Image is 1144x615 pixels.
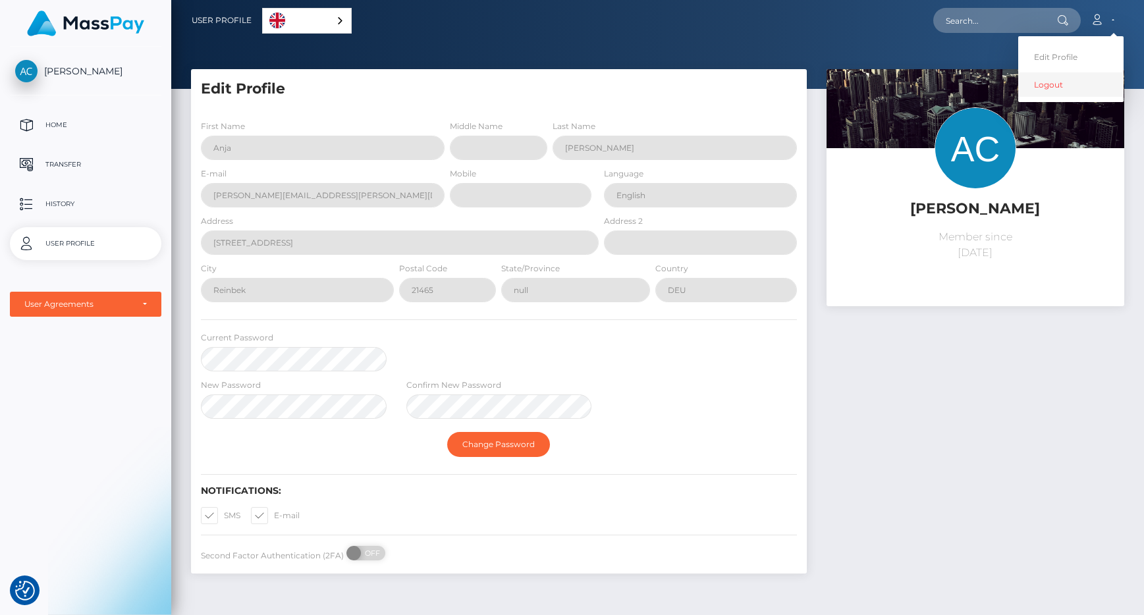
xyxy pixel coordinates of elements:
label: Mobile [450,168,476,180]
h5: Edit Profile [201,79,797,99]
img: Revisit consent button [15,581,35,601]
aside: Language selected: English [262,8,352,34]
p: Member since [DATE] [836,229,1114,261]
div: Language [262,8,352,34]
label: Second Factor Authentication (2FA) [201,550,344,562]
a: User Profile [192,7,252,34]
a: Home [10,109,161,142]
h5: [PERSON_NAME] [836,199,1114,219]
label: Middle Name [450,120,503,132]
button: Consent Preferences [15,581,35,601]
label: SMS [201,507,240,524]
img: ... [827,69,1124,268]
label: Country [655,263,688,275]
label: Last Name [553,120,595,132]
p: Transfer [15,155,156,174]
label: City [201,263,217,275]
label: E-mail [251,507,300,524]
label: Address [201,215,233,227]
span: OFF [354,546,387,560]
p: History [15,194,156,214]
div: User Agreements [24,299,132,309]
label: New Password [201,379,261,391]
label: Current Password [201,332,273,344]
p: User Profile [15,234,156,254]
a: Transfer [10,148,161,181]
a: English [263,9,351,33]
span: [PERSON_NAME] [10,65,161,77]
h6: Notifications: [201,485,797,496]
a: Edit Profile [1018,45,1124,69]
a: History [10,188,161,221]
img: MassPay [27,11,144,36]
button: User Agreements [10,292,161,317]
label: Address 2 [604,215,643,227]
p: Home [15,115,156,135]
label: Language [604,168,643,180]
label: First Name [201,120,245,132]
a: Logout [1018,72,1124,97]
input: Search... [933,8,1057,33]
label: State/Province [501,263,560,275]
label: Confirm New Password [406,379,501,391]
label: E-mail [201,168,227,180]
button: Change Password [447,432,550,457]
a: User Profile [10,227,161,260]
label: Postal Code [399,263,447,275]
